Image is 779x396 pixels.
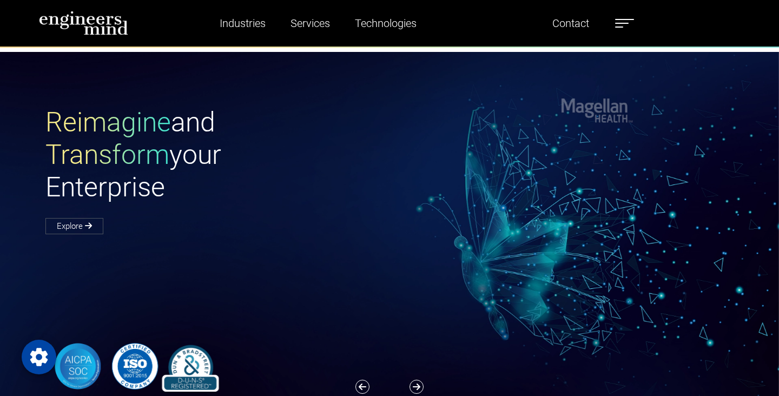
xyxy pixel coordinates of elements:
[45,218,103,234] a: Explore
[286,11,334,36] a: Services
[548,11,593,36] a: Contact
[39,11,128,35] img: logo
[45,341,223,392] img: banner-logo
[45,107,171,138] span: Reimagine
[45,106,389,203] h1: and your Enterprise
[215,11,270,36] a: Industries
[45,139,169,170] span: Transform
[351,11,421,36] a: Technologies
